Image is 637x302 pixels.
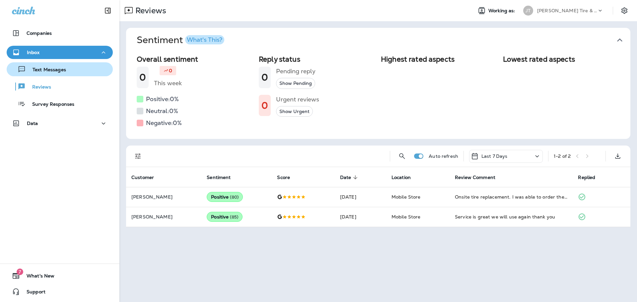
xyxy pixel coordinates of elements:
[429,153,458,159] p: Auto refresh
[131,174,163,180] span: Customer
[131,28,636,52] button: SentimentWhat's This?
[523,6,533,16] div: JT
[99,4,117,17] button: Collapse Sidebar
[26,101,74,108] p: Survey Responses
[391,194,421,200] span: Mobile Store
[154,78,182,89] h5: This week
[276,94,319,105] h5: Urgent reviews
[126,52,630,139] div: SentimentWhat's This?
[133,6,166,16] p: Reviews
[618,5,630,17] button: Settings
[261,72,268,83] h1: 0
[20,289,45,297] span: Support
[340,174,360,180] span: Date
[146,118,182,128] h5: Negative: 0 %
[7,117,113,130] button: Data
[7,27,113,40] button: Companies
[277,175,290,180] span: Score
[7,269,113,282] button: 7What's New
[137,55,253,63] h2: Overall sentiment
[207,212,243,222] div: Positive
[131,214,196,219] p: [PERSON_NAME]
[187,37,222,43] div: What's This?
[395,150,409,163] button: Search Reviews
[26,84,51,91] p: Reviews
[503,55,620,63] h2: Lowest rated aspects
[20,273,54,281] span: What's New
[137,34,224,46] h1: Sentiment
[276,66,316,77] h5: Pending reply
[277,174,299,180] span: Score
[131,150,145,163] button: Filters
[455,194,567,200] div: Onsite tire replacement. I was able to order the specific tire that I wanted on their website and...
[391,214,421,220] span: Mobile Store
[131,175,154,180] span: Customer
[207,174,239,180] span: Sentiment
[455,174,504,180] span: Review Comment
[455,175,495,180] span: Review Comment
[146,94,179,104] h5: Positive: 0 %
[7,285,113,298] button: Support
[7,97,113,111] button: Survey Responses
[230,194,239,200] span: ( 80 )
[26,67,66,73] p: Text Messages
[7,46,113,59] button: Inbox
[7,62,113,76] button: Text Messages
[481,153,508,159] p: Last 7 Days
[537,8,597,13] p: [PERSON_NAME] Tire & Auto
[169,67,172,74] p: 0
[578,174,604,180] span: Replied
[146,106,178,116] h5: Neutral: 0 %
[27,50,39,55] p: Inbox
[455,213,567,220] div: Service is great we will use again thank you
[7,80,113,93] button: Reviews
[27,30,52,36] p: Companies
[207,192,243,202] div: Positive
[611,150,624,163] button: Export as CSV
[230,214,238,220] span: ( 85 )
[259,55,376,63] h2: Reply status
[139,72,146,83] h1: 0
[391,174,419,180] span: Location
[391,175,411,180] span: Location
[185,35,224,44] button: What's This?
[578,175,595,180] span: Replied
[381,55,498,63] h2: Highest rated aspects
[335,187,386,207] td: [DATE]
[554,153,571,159] div: 1 - 2 of 2
[335,207,386,227] td: [DATE]
[207,175,231,180] span: Sentiment
[131,194,196,200] p: [PERSON_NAME]
[17,269,23,275] span: 7
[276,78,315,89] button: Show Pending
[340,175,351,180] span: Date
[488,8,517,14] span: Working as:
[276,106,313,117] button: Show Urgent
[27,121,38,126] p: Data
[261,100,268,111] h1: 0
